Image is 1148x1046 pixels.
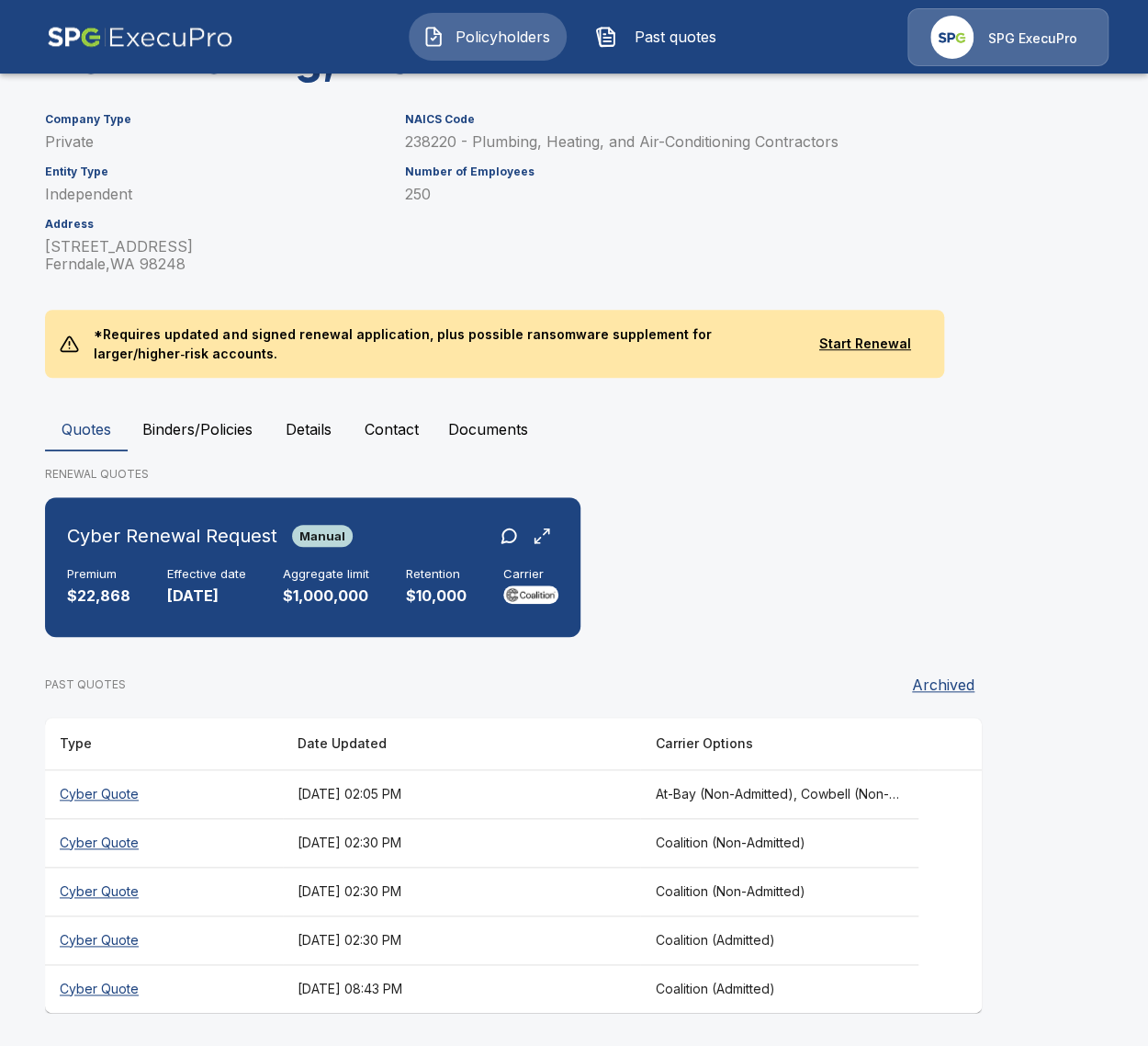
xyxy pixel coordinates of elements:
[405,133,923,151] p: 238220 - Plumbing, Heating, and Air-Conditioning Contractors
[350,407,433,451] button: Contact
[167,586,246,607] p: [DATE]
[433,407,543,451] button: Documents
[47,8,233,66] img: AA Logo
[283,964,640,1013] th: [DATE] 08:43 PM
[45,769,283,818] th: Cyber Quote
[45,186,383,203] p: Independent
[283,586,369,607] p: $1,000,000
[503,567,558,582] h6: Carrier
[640,915,918,964] th: Coalition (Admitted)
[45,466,1103,483] p: RENEWAL QUOTES
[406,586,467,607] p: $10,000
[409,13,567,61] button: Policyholders IconPolicyholders
[283,769,640,818] th: [DATE] 02:05 PM
[45,818,283,867] th: Cyber Quote
[167,567,246,582] h6: Effective date
[452,26,553,48] span: Policyholders
[45,238,383,273] p: [STREET_ADDRESS] Ferndale , WA 98248
[907,8,1109,66] a: Agency IconSPG ExecuPro
[67,586,130,607] p: $22,868
[45,676,126,693] p: PAST QUOTES
[581,13,739,61] button: Past quotes IconPast quotes
[930,16,974,59] img: Agency Icon
[45,718,982,1013] table: responsive table
[422,26,445,48] img: Policyholders Icon
[503,586,558,604] img: Carrier
[405,186,923,203] p: 250
[283,818,640,867] th: [DATE] 02:30 PM
[283,867,640,915] th: [DATE] 02:30 PM
[640,964,918,1013] th: Coalition (Admitted)
[595,26,617,48] img: Past quotes Icon
[640,818,918,867] th: Coalition (Non-Admitted)
[67,567,130,582] h6: Premium
[128,407,267,451] button: Binders/Policies
[45,915,283,964] th: Cyber Quote
[406,567,467,582] h6: Retention
[283,915,640,964] th: [DATE] 02:30 PM
[405,165,923,178] h6: Number of Employees
[405,113,923,126] h6: NAICS Code
[45,964,283,1013] th: Cyber Quote
[625,26,726,48] span: Past quotes
[988,29,1077,48] p: SPG ExecuPro
[283,567,369,582] h6: Aggregate limit
[45,113,383,126] h6: Company Type
[283,718,640,770] th: Date Updated
[45,407,1103,451] div: policyholder tabs
[45,133,383,151] p: Private
[905,666,982,703] button: Archived
[292,529,353,543] span: Manual
[800,327,929,361] button: Start Renewal
[45,407,128,451] button: Quotes
[45,718,283,770] th: Type
[267,407,350,451] button: Details
[45,867,283,915] th: Cyber Quote
[640,769,918,818] th: At-Bay (Non-Admitted), Cowbell (Non-Admitted), Cowbell (Admitted), Corvus Cyber (Non-Admitted), T...
[67,521,277,551] h6: Cyber Renewal Request
[640,867,918,915] th: Coalition (Non-Admitted)
[45,218,383,231] h6: Address
[79,310,800,378] p: *Requires updated and signed renewal application, plus possible ransomware supplement for larger/...
[45,165,383,178] h6: Entity Type
[640,718,918,770] th: Carrier Options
